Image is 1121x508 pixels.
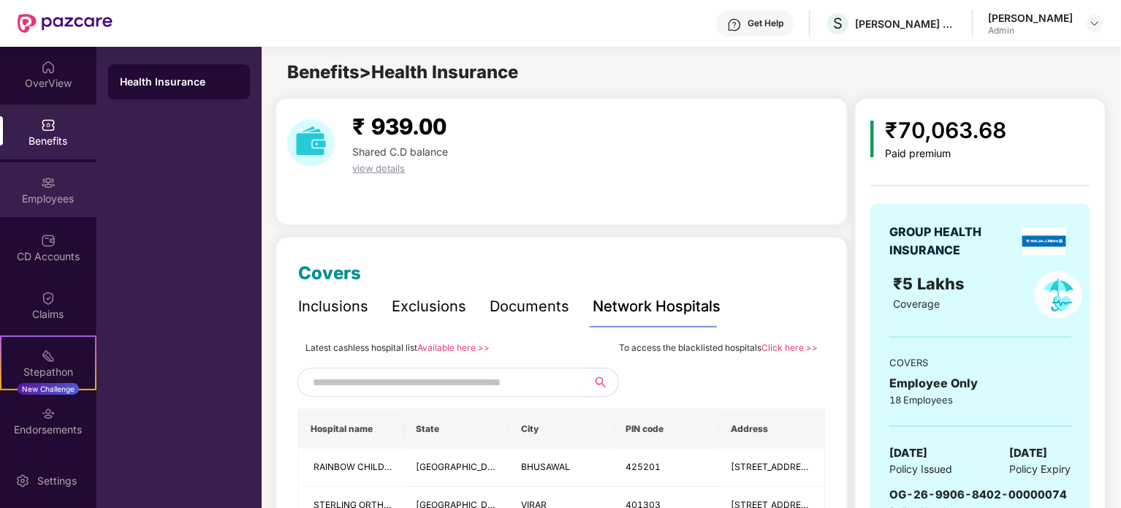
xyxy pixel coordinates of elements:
[582,368,619,397] button: search
[719,449,824,487] td: ANAND NAGAR, JAMNER ROAD, BHUSAWAL, MAHARASHTRA - 425201
[313,461,689,472] span: RAINBOW CHILDREN HOSPITAL AND ADVANCE [MEDICAL_DATA] - [GEOGRAPHIC_DATA]
[889,444,927,462] span: [DATE]
[1010,461,1071,477] span: Policy Expiry
[988,25,1073,37] div: Admin
[894,297,940,310] span: Coverage
[120,75,238,89] div: Health Insurance
[889,223,1017,259] div: GROUP HEALTH INSURANCE
[299,409,404,449] th: Hospital name
[417,342,490,353] a: Available here >>
[593,295,721,318] div: Network Hospitals
[41,291,56,306] img: svg+xml;base64,PHN2ZyBpZD0iQ2xhaW0iIHhtbG5zPSJodHRwOi8vd3d3LnczLm9yZy8yMDAwL3N2ZyIgd2lkdGg9IjIwIi...
[894,274,970,293] span: ₹5 Lakhs
[855,17,957,31] div: [PERSON_NAME] APPAREL PRIVATE LIMITED
[299,449,404,487] td: RAINBOW CHILDREN HOSPITAL AND ADVANCE NICU - BHUSAWAL
[731,423,813,435] span: Address
[305,342,417,353] span: Latest cashless hospital list
[761,342,818,353] a: Click here >>
[1035,271,1082,319] img: policyIcon
[41,349,56,363] img: svg+xml;base64,PHN2ZyB4bWxucz0iaHR0cDovL3d3dy53My5vcmcvMjAwMC9zdmciIHdpZHRoPSIyMSIgaGVpZ2h0PSIyMC...
[521,461,570,472] span: BHUSAWAL
[41,60,56,75] img: svg+xml;base64,PHN2ZyBpZD0iSG9tZSIgeG1sbnM9Imh0dHA6Ly93d3cudzMub3JnLzIwMDAvc3ZnIiB3aWR0aD0iMjAiIG...
[509,449,615,487] td: BHUSAWAL
[392,295,466,318] div: Exclusions
[886,113,1007,148] div: ₹70,063.68
[1,365,95,379] div: Stepathon
[33,474,81,488] div: Settings
[988,11,1073,25] div: [PERSON_NAME]
[1089,18,1101,29] img: svg+xml;base64,PHN2ZyBpZD0iRHJvcGRvd24tMzJ4MzIiIHhtbG5zPSJodHRwOi8vd3d3LnczLm9yZy8yMDAwL3N2ZyIgd2...
[41,233,56,248] img: svg+xml;base64,PHN2ZyBpZD0iQ0RfQWNjb3VudHMiIGRhdGEtbmFtZT0iQ0QgQWNjb3VudHMiIHhtbG5zPSJodHRwOi8vd3...
[833,15,843,32] span: S
[889,488,1067,501] span: OG-26-9906-8402-00000074
[352,162,405,174] span: view details
[889,355,1071,370] div: COVERS
[886,148,1007,160] div: Paid premium
[404,449,509,487] td: MAHARASHTRA
[18,383,79,395] div: New Challenge
[352,145,448,158] span: Shared C.D balance
[1022,227,1066,255] img: insurerLogo
[41,175,56,190] img: svg+xml;base64,PHN2ZyBpZD0iRW1wbG95ZWVzIiB4bWxucz0iaHR0cDovL3d3dy53My5vcmcvMjAwMC9zdmciIHdpZHRoPS...
[748,18,783,29] div: Get Help
[41,406,56,421] img: svg+xml;base64,PHN2ZyBpZD0iRW5kb3JzZW1lbnRzIiB4bWxucz0iaHR0cDovL3d3dy53My5vcmcvMjAwMC9zdmciIHdpZH...
[619,342,761,353] span: To access the blacklisted hospitals
[416,461,507,472] span: [GEOGRAPHIC_DATA]
[889,393,1071,407] div: 18 Employees
[727,18,742,32] img: svg+xml;base64,PHN2ZyBpZD0iSGVscC0zMngzMiIgeG1sbnM9Imh0dHA6Ly93d3cudzMub3JnLzIwMDAvc3ZnIiB3aWR0aD...
[41,118,56,132] img: svg+xml;base64,PHN2ZyBpZD0iQmVuZWZpdHMiIHhtbG5zPSJodHRwOi8vd3d3LnczLm9yZy8yMDAwL3N2ZyIgd2lkdGg9Ij...
[889,374,1071,393] div: Employee Only
[298,262,361,284] span: Covers
[352,113,446,140] span: ₹ 939.00
[404,409,509,449] th: State
[18,14,113,33] img: New Pazcare Logo
[870,121,874,157] img: icon
[311,423,392,435] span: Hospital name
[615,409,720,449] th: PIN code
[509,409,615,449] th: City
[731,461,816,472] span: [STREET_ADDRESS]
[490,295,569,318] div: Documents
[15,474,30,488] img: svg+xml;base64,PHN2ZyBpZD0iU2V0dGluZy0yMHgyMCIgeG1sbnM9Imh0dHA6Ly93d3cudzMub3JnLzIwMDAvc3ZnIiB3aW...
[287,61,518,83] span: Benefits > Health Insurance
[287,119,335,167] img: download
[719,409,824,449] th: Address
[1010,444,1048,462] span: [DATE]
[298,295,368,318] div: Inclusions
[626,461,661,472] span: 425201
[889,461,952,477] span: Policy Issued
[582,376,618,388] span: search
